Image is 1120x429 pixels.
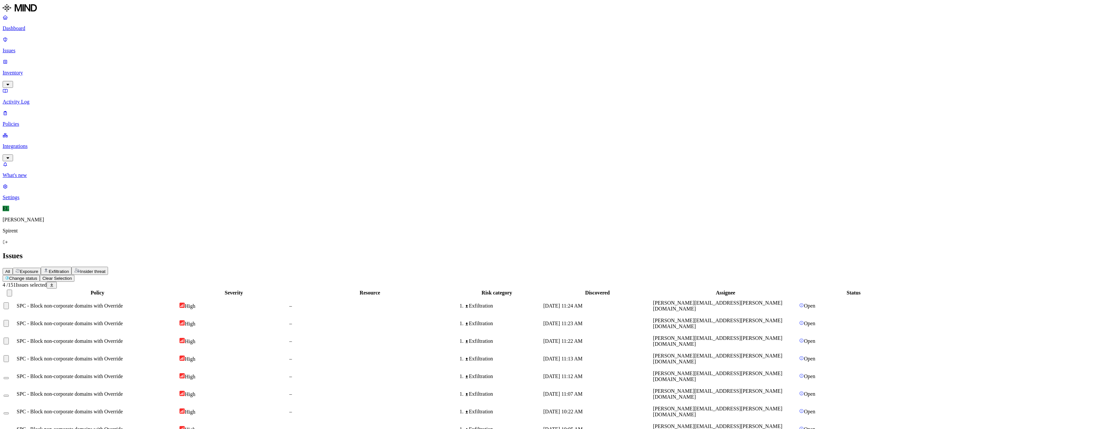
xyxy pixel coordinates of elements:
[4,355,9,362] button: Select row
[3,121,1117,127] p: Policies
[543,409,583,414] span: [DATE] 10:22 AM
[17,303,123,309] span: SPC - Block non-corporate domains with Override
[543,321,583,326] span: [DATE] 11:23 AM
[804,373,815,379] span: Open
[289,356,292,361] span: –
[543,391,583,397] span: [DATE] 11:07 AM
[543,356,583,361] span: [DATE] 11:13 AM
[289,373,292,379] span: –
[799,373,804,378] img: status-open.svg
[804,356,815,361] span: Open
[4,302,9,309] button: Select row
[799,303,804,308] img: status-open.svg
[179,320,185,326] img: severity-high.svg
[465,356,542,362] div: Exfiltration
[179,391,185,396] img: severity-high.svg
[653,388,782,400] span: [PERSON_NAME][EMAIL_ADDRESS][PERSON_NAME][DOMAIN_NAME]
[3,59,1117,87] a: Inventory
[799,391,804,396] img: status-open.svg
[653,318,782,329] span: [PERSON_NAME][EMAIL_ADDRESS][PERSON_NAME][DOMAIN_NAME]
[289,338,292,344] span: –
[3,70,1117,76] p: Inventory
[185,303,195,309] span: High
[17,321,123,326] span: SPC - Block non-corporate domains with Override
[3,282,47,288] span: / 151 Issues selected
[543,303,583,309] span: [DATE] 11:24 AM
[804,338,815,344] span: Open
[3,132,1117,160] a: Integrations
[804,391,815,397] span: Open
[3,3,1117,14] a: MIND
[179,338,185,343] img: severity-high.svg
[7,290,12,296] button: Select all
[653,300,782,311] span: [PERSON_NAME][EMAIL_ADDRESS][PERSON_NAME][DOMAIN_NAME]
[17,338,123,344] span: SPC - Block non-corporate domains with Override
[799,338,804,343] img: status-open.svg
[799,290,908,296] div: Status
[40,275,74,282] button: Clear Selection
[3,3,37,13] img: MIND
[465,391,542,397] div: Exfiltration
[185,374,195,379] span: High
[289,409,292,414] span: –
[3,275,40,282] button: Change status
[804,303,815,309] span: Open
[17,356,123,361] span: SPC - Block non-corporate domains with Override
[20,269,38,274] span: Exposure
[543,373,583,379] span: [DATE] 11:12 AM
[653,371,782,382] span: [PERSON_NAME][EMAIL_ADDRESS][PERSON_NAME][DOMAIN_NAME]
[3,99,1117,105] p: Activity Log
[179,303,185,308] img: severity-high.svg
[799,409,804,413] img: status-open.svg
[3,195,1117,200] p: Settings
[4,395,9,397] button: Select row
[289,321,292,326] span: –
[3,206,9,211] span: EL
[543,290,652,296] div: Discovered
[3,228,1117,234] p: Spirent
[653,406,782,417] span: [PERSON_NAME][EMAIL_ADDRESS][PERSON_NAME][DOMAIN_NAME]
[465,303,542,309] div: Exfiltration
[4,412,9,414] button: Select row
[5,276,9,280] img: status-in-progress.svg
[185,321,195,326] span: High
[465,321,542,326] div: Exfiltration
[4,320,9,327] button: Select row
[3,172,1117,178] p: What's new
[3,37,1117,54] a: Issues
[3,25,1117,31] p: Dashboard
[5,269,10,274] span: All
[3,251,1117,260] h2: Issues
[3,14,1117,31] a: Dashboard
[799,321,804,325] img: status-open.svg
[17,409,123,414] span: SPC - Block non-corporate domains with Override
[289,303,292,309] span: –
[452,290,542,296] div: Risk category
[3,161,1117,178] a: What's new
[653,353,782,364] span: [PERSON_NAME][EMAIL_ADDRESS][PERSON_NAME][DOMAIN_NAME]
[185,356,195,362] span: High
[49,269,69,274] span: Exfiltration
[179,356,185,361] img: severity-high.svg
[3,110,1117,127] a: Policies
[179,373,185,378] img: severity-high.svg
[185,409,195,415] span: High
[3,183,1117,200] a: Settings
[3,88,1117,105] a: Activity Log
[17,373,123,379] span: SPC - Block non-corporate domains with Override
[3,282,5,288] span: 4
[4,377,9,379] button: Select row
[465,409,542,415] div: Exfiltration
[543,338,583,344] span: [DATE] 11:22 AM
[465,338,542,344] div: Exfiltration
[185,339,195,344] span: High
[804,321,815,326] span: Open
[4,338,9,344] button: Select row
[185,391,195,397] span: High
[3,143,1117,149] p: Integrations
[80,269,105,274] span: Insider threat
[465,373,542,379] div: Exfiltration
[804,409,815,414] span: Open
[3,48,1117,54] p: Issues
[653,290,798,296] div: Assignee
